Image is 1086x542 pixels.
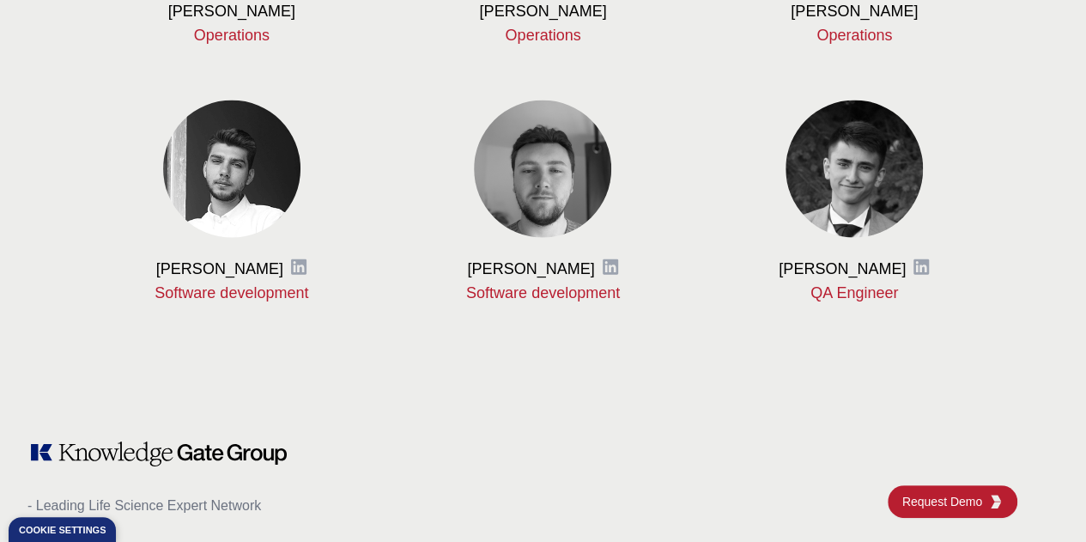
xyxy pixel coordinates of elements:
[888,485,1017,518] a: Request DemoKGG
[415,25,671,46] p: Operations
[726,283,983,303] p: QA Engineer
[104,283,361,303] p: Software development
[415,283,671,303] p: Software development
[467,259,594,279] h3: [PERSON_NAME]
[726,25,983,46] p: Operations
[156,259,283,279] h3: [PERSON_NAME]
[791,1,918,21] h3: [PERSON_NAME]
[786,100,923,238] img: Otabek Ismailkhodzhaiev
[163,100,300,238] img: Viktor Dzhyranov
[479,1,606,21] h3: [PERSON_NAME]
[779,259,906,279] h3: [PERSON_NAME]
[902,493,989,510] span: Request Demo
[104,25,361,46] p: Operations
[27,496,1059,516] p: - Leading Life Science Expert Network
[474,100,611,238] img: Anatolii Kovalchuk
[989,495,1003,509] img: KGG
[168,1,295,21] h3: [PERSON_NAME]
[1000,460,1086,542] iframe: Chat Widget
[19,526,106,535] div: Cookie settings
